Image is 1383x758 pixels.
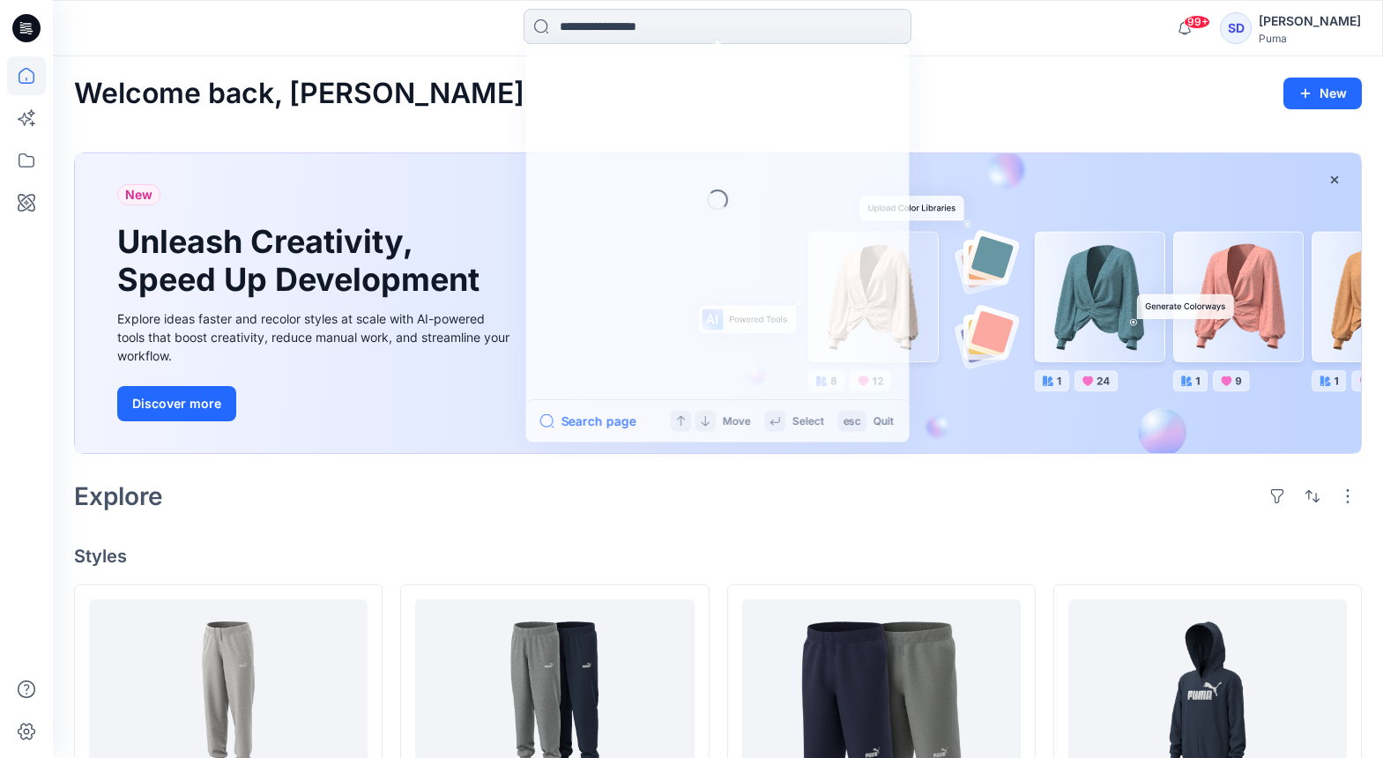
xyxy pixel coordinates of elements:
p: Select [792,412,824,430]
span: New [125,184,152,205]
button: New [1283,78,1362,109]
h4: Styles [74,546,1362,567]
button: Search page [540,411,636,432]
div: Explore ideas faster and recolor styles at scale with AI-powered tools that boost creativity, red... [117,309,514,365]
span: 99+ [1184,15,1210,29]
p: Move [723,412,751,430]
div: SD [1220,12,1252,44]
p: Quit [874,412,894,430]
h1: Unleash Creativity, Speed Up Development [117,223,487,299]
div: Puma [1259,32,1361,45]
p: esc [843,412,861,430]
div: [PERSON_NAME] [1259,11,1361,32]
a: Discover more [117,386,514,421]
button: Discover more [117,386,236,421]
h2: Welcome back, [PERSON_NAME] [74,78,524,110]
h2: Explore [74,482,163,510]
